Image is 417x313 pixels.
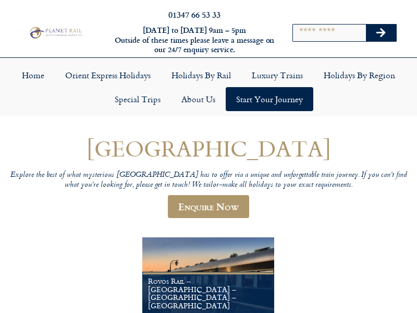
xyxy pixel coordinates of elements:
p: Explore the best of what mysterious [GEOGRAPHIC_DATA] has to offer via a unique and unforgettable... [9,171,408,190]
a: Luxury Trains [241,63,313,87]
a: Enquire Now [168,195,249,218]
a: Special Trips [104,87,171,111]
h1: Rovos Rail – [GEOGRAPHIC_DATA] – [GEOGRAPHIC_DATA] – [GEOGRAPHIC_DATA] [148,277,269,310]
h1: [GEOGRAPHIC_DATA] [9,136,408,161]
nav: Menu [5,63,412,111]
button: Search [366,25,396,41]
a: 01347 66 53 33 [168,8,220,20]
a: Home [11,63,55,87]
a: Start your Journey [226,87,313,111]
a: Orient Express Holidays [55,63,161,87]
h6: [DATE] to [DATE] 9am – 5pm Outside of these times please leave a message on our 24/7 enquiry serv... [114,26,275,55]
img: Planet Rail Train Holidays Logo [28,26,83,39]
a: Holidays by Rail [161,63,241,87]
a: About Us [171,87,226,111]
a: Holidays by Region [313,63,406,87]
